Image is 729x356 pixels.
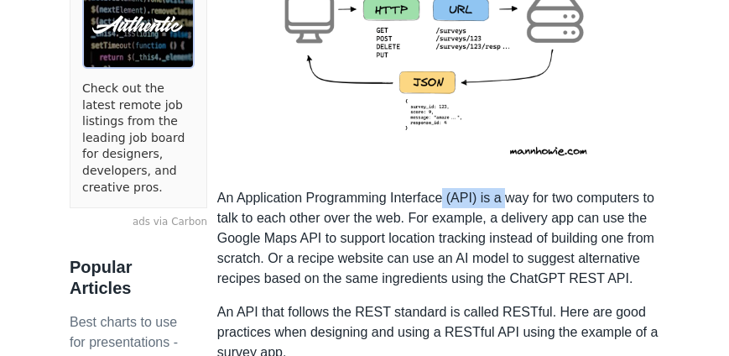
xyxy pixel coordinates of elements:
h3: Popular Articles [70,257,182,299]
a: Check out the latest remote job listings from the leading job board for designers, developers, an... [82,81,195,196]
p: An Application Programming Interface (API) is a way for two computers to talk to each other over ... [217,188,659,289]
a: ads via Carbon [70,215,207,230]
